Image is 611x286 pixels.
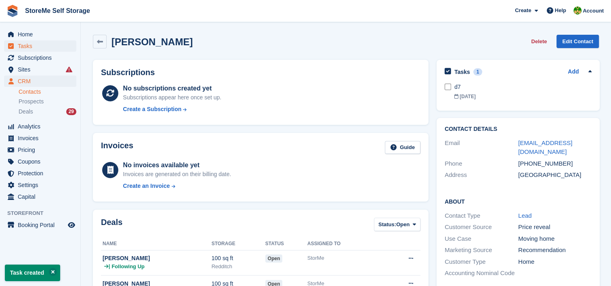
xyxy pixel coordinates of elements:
[18,52,66,63] span: Subscriptions
[111,36,193,47] h2: [PERSON_NAME]
[265,254,283,263] span: open
[4,219,76,231] a: menu
[518,234,592,244] div: Moving home
[445,234,518,244] div: Use Case
[4,179,76,191] a: menu
[265,238,307,250] th: Status
[528,35,550,48] button: Delete
[378,221,396,229] span: Status:
[18,29,66,40] span: Home
[518,257,592,267] div: Home
[22,4,93,17] a: StoreMe Self Storage
[454,68,470,76] h2: Tasks
[4,29,76,40] a: menu
[123,182,231,190] a: Create an Invoice
[555,6,566,15] span: Help
[573,6,582,15] img: StorMe
[556,35,599,48] a: Edit Contact
[307,254,382,262] div: StorMe
[18,144,66,156] span: Pricing
[18,76,66,87] span: CRM
[445,211,518,221] div: Contact Type
[101,141,133,154] h2: Invoices
[123,170,231,179] div: Invoices are generated on their billing date.
[4,156,76,167] a: menu
[518,139,572,156] a: [EMAIL_ADDRESS][DOMAIN_NAME]
[212,238,265,250] th: Storage
[111,263,145,271] span: Following Up
[109,263,110,271] span: |
[307,238,382,250] th: Assigned to
[123,105,222,114] a: Create a Subscription
[18,64,66,75] span: Sites
[66,66,72,73] i: Smart entry sync failures have occurred
[454,79,592,104] a: d7 [DATE]
[18,219,66,231] span: Booking Portal
[19,98,44,105] span: Prospects
[19,88,76,96] a: Contacts
[518,170,592,180] div: [GEOGRAPHIC_DATA]
[7,209,80,217] span: Storefront
[123,93,222,102] div: Subscriptions appear here once set up.
[18,121,66,132] span: Analytics
[18,40,66,52] span: Tasks
[212,254,265,263] div: 100 sq ft
[568,67,579,77] a: Add
[445,223,518,232] div: Customer Source
[473,68,483,76] div: 1
[5,265,60,281] p: Task created
[445,246,518,255] div: Marketing Source
[4,191,76,202] a: menu
[4,168,76,179] a: menu
[445,257,518,267] div: Customer Type
[445,139,518,157] div: Email
[101,238,212,250] th: Name
[67,220,76,230] a: Preview store
[4,144,76,156] a: menu
[19,107,76,116] a: Deals 29
[123,105,182,114] div: Create a Subscription
[18,179,66,191] span: Settings
[385,141,420,154] a: Guide
[123,182,170,190] div: Create an Invoice
[518,212,531,219] a: Lead
[454,83,592,91] div: d7
[18,156,66,167] span: Coupons
[396,221,409,229] span: Open
[4,52,76,63] a: menu
[123,84,222,93] div: No subscriptions created yet
[18,132,66,144] span: Invoices
[4,132,76,144] a: menu
[4,64,76,75] a: menu
[583,7,604,15] span: Account
[445,126,592,132] h2: Contact Details
[103,254,212,263] div: [PERSON_NAME]
[101,68,420,77] h2: Subscriptions
[445,170,518,180] div: Address
[445,269,518,278] div: Accounting Nominal Code
[19,97,76,106] a: Prospects
[515,6,531,15] span: Create
[19,108,33,116] span: Deals
[518,159,592,168] div: [PHONE_NUMBER]
[445,197,592,205] h2: About
[374,218,420,231] button: Status: Open
[66,108,76,115] div: 29
[518,223,592,232] div: Price reveal
[454,93,592,100] div: [DATE]
[18,168,66,179] span: Protection
[518,246,592,255] div: Recommendation
[6,5,19,17] img: stora-icon-8386f47178a22dfd0bd8f6a31ec36ba5ce8667c1dd55bd0f319d3a0aa187defe.svg
[4,40,76,52] a: menu
[123,160,231,170] div: No invoices available yet
[445,159,518,168] div: Phone
[101,218,122,233] h2: Deals
[212,263,265,271] div: Redditch
[18,191,66,202] span: Capital
[4,121,76,132] a: menu
[4,76,76,87] a: menu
